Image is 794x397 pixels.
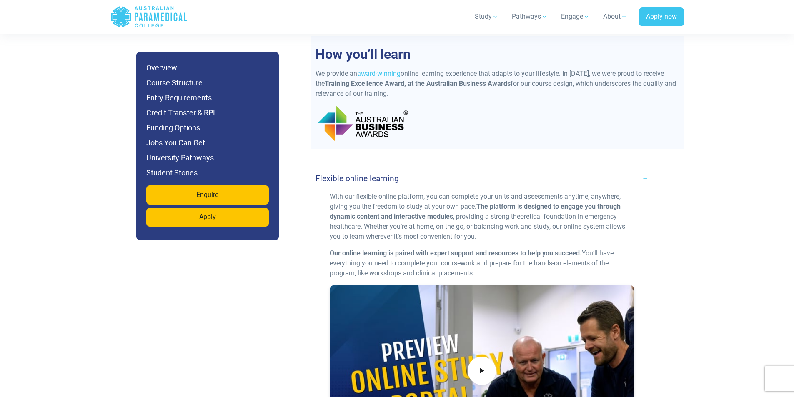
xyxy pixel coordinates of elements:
[330,249,582,257] strong: Our online learning is paired with expert support and resources to help you succeed.
[311,46,684,62] h2: How you’ll learn
[357,70,401,77] a: award-winning
[316,169,649,188] a: Flexible online learning
[316,174,399,183] h4: Flexible online learning
[330,192,634,242] p: With our flexible online platform, you can complete your units and assessments anytime, anywhere,...
[470,5,503,28] a: Study
[507,5,553,28] a: Pathways
[110,3,188,30] a: Australian Paramedical College
[316,69,679,99] p: We provide an online learning experience that adapts to your lifestyle. In [DATE], we were proud ...
[639,7,684,27] a: Apply now
[556,5,595,28] a: Engage
[598,5,632,28] a: About
[330,248,634,278] p: You’ll have everything you need to complete your coursework and prepare for the hands-on elements...
[325,80,511,87] strong: Training Excellence Award, at the Australian Business Awards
